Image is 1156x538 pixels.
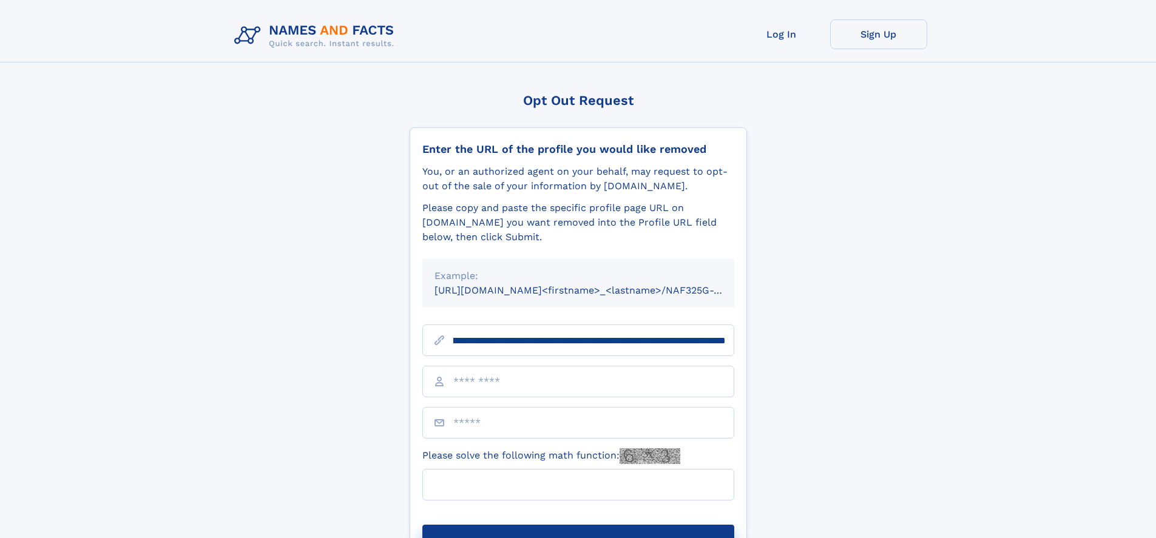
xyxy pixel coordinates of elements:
[229,19,404,52] img: Logo Names and Facts
[422,448,680,464] label: Please solve the following math function:
[410,93,747,108] div: Opt Out Request
[733,19,830,49] a: Log In
[422,143,734,156] div: Enter the URL of the profile you would like removed
[422,201,734,244] div: Please copy and paste the specific profile page URL on [DOMAIN_NAME] you want removed into the Pr...
[422,164,734,193] div: You, or an authorized agent on your behalf, may request to opt-out of the sale of your informatio...
[434,269,722,283] div: Example:
[434,284,757,296] small: [URL][DOMAIN_NAME]<firstname>_<lastname>/NAF325G-xxxxxxxx
[830,19,927,49] a: Sign Up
